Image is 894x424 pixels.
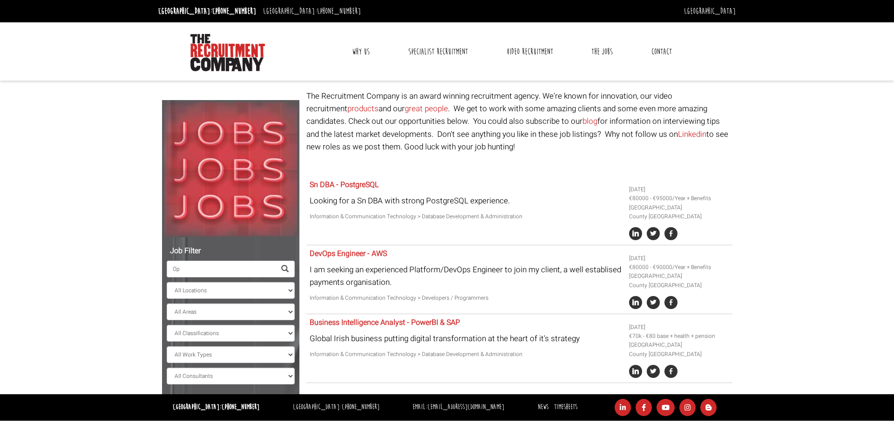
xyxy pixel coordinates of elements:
li: [GEOGRAPHIC_DATA]: [156,4,258,19]
li: [DATE] [629,185,729,194]
a: great people [405,103,448,114]
img: Jobs, Jobs, Jobs [162,100,299,237]
a: Contact [644,40,679,63]
a: [PHONE_NUMBER] [212,6,256,16]
h5: Job Filter [167,247,295,256]
a: The Jobs [584,40,620,63]
a: Why Us [345,40,377,63]
li: [GEOGRAPHIC_DATA]: [261,4,363,19]
img: The Recruitment Company [190,34,265,71]
input: Search [167,261,276,277]
li: [GEOGRAPHIC_DATA] County [GEOGRAPHIC_DATA] [629,272,729,289]
a: [GEOGRAPHIC_DATA] [684,6,736,16]
li: €80000 - €90000/Year + Benefits [629,263,729,272]
p: Information & Communication Technology > Developers / Programmers [310,294,622,303]
li: [GEOGRAPHIC_DATA] County [GEOGRAPHIC_DATA] [629,341,729,358]
a: News [538,403,549,411]
p: Global Irish business putting digital transformation at the heart of it's strategy [310,332,622,345]
p: I am seeking an experienced Platform/DevOps Engineer to join my client, a well establised payment... [310,263,622,289]
a: blog [582,115,597,127]
a: [PHONE_NUMBER] [222,403,259,411]
a: products [347,103,379,114]
a: DevOps Engineer - AWS [310,248,387,259]
strong: [GEOGRAPHIC_DATA]: [173,403,259,411]
p: The Recruitment Company is an award winning recruitment agency. We're known for innovation, our v... [306,90,732,153]
a: [EMAIL_ADDRESS][DOMAIN_NAME] [427,403,504,411]
a: Video Recruitment [500,40,560,63]
li: [GEOGRAPHIC_DATA]: [291,401,382,414]
a: Timesheets [554,403,577,411]
li: Email: [410,401,507,414]
li: €70k - €80 base + health + pension [629,332,729,341]
a: Specialist Recruitment [401,40,475,63]
p: Information & Communication Technology > Database Development & Administration [310,350,622,359]
li: [DATE] [629,254,729,263]
a: Linkedin [678,128,706,140]
a: Sn DBA - PostgreSQL [310,179,379,190]
a: Business Intelligence Analyst - PowerBI & SAP [310,317,460,328]
a: [PHONE_NUMBER] [317,6,361,16]
a: [PHONE_NUMBER] [342,403,379,411]
li: [DATE] [629,323,729,332]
